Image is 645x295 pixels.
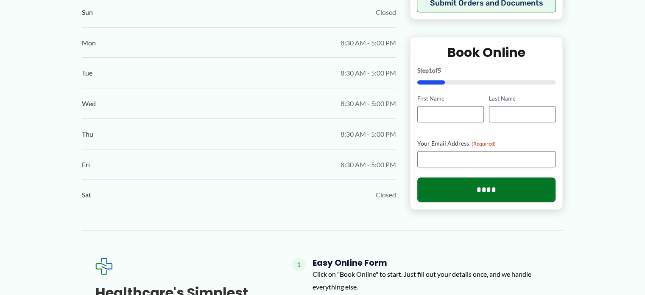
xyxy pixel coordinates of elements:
span: 8:30 AM - 5:00 PM [341,37,396,49]
span: Closed [376,6,396,19]
p: Click on "Book Online" to start. Just fill out your details once, and we handle everything else. [313,268,550,293]
span: Sat [82,188,91,201]
span: Fri [82,158,90,171]
span: Wed [82,97,96,110]
label: First Name [417,95,484,103]
p: Step of [417,67,556,73]
span: Closed [376,188,396,201]
h2: Book Online [417,44,556,61]
span: 1 [292,258,306,271]
label: Your Email Address [417,139,556,148]
span: Tue [82,67,92,79]
span: 1 [429,67,432,74]
span: 8:30 AM - 5:00 PM [341,67,396,79]
span: 8:30 AM - 5:00 PM [341,128,396,140]
label: Last Name [489,95,556,103]
span: Mon [82,37,96,49]
span: Thu [82,128,93,140]
h4: Easy Online Form [313,258,550,268]
span: 8:30 AM - 5:00 PM [341,97,396,110]
span: 8:30 AM - 5:00 PM [341,158,396,171]
span: 5 [438,67,441,74]
span: (Required) [472,140,496,147]
img: Expected Healthcare Logo [95,258,112,275]
span: Sun [82,6,93,19]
